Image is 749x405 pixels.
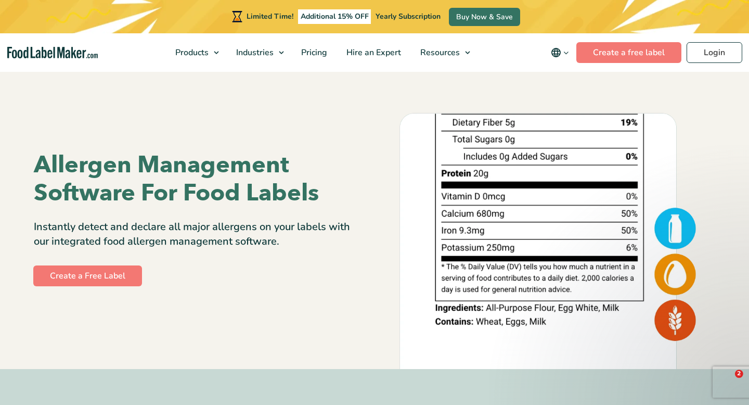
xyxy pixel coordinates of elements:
a: Login [687,42,742,63]
iframe: Intercom live chat [714,370,739,395]
span: 2 [735,370,743,378]
span: Yearly Subscription [376,11,441,21]
h1: Allergen Management Software For Food Labels [34,151,367,207]
a: Pricing [292,33,334,72]
p: Instantly detect and declare all major allergens on your labels with our integrated food allergen... [34,220,367,249]
span: Hire an Expert [343,47,402,58]
a: Products [166,33,224,72]
a: Industries [227,33,289,72]
a: Create a Free Label [33,265,142,286]
span: Pricing [298,47,328,58]
span: Products [172,47,210,58]
a: Buy Now & Save [449,8,520,26]
span: Additional 15% OFF [298,9,371,24]
span: Industries [233,47,275,58]
span: Limited Time! [247,11,293,21]
a: Hire an Expert [337,33,408,72]
a: Create a free label [576,42,681,63]
a: Resources [411,33,475,72]
span: Resources [417,47,461,58]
